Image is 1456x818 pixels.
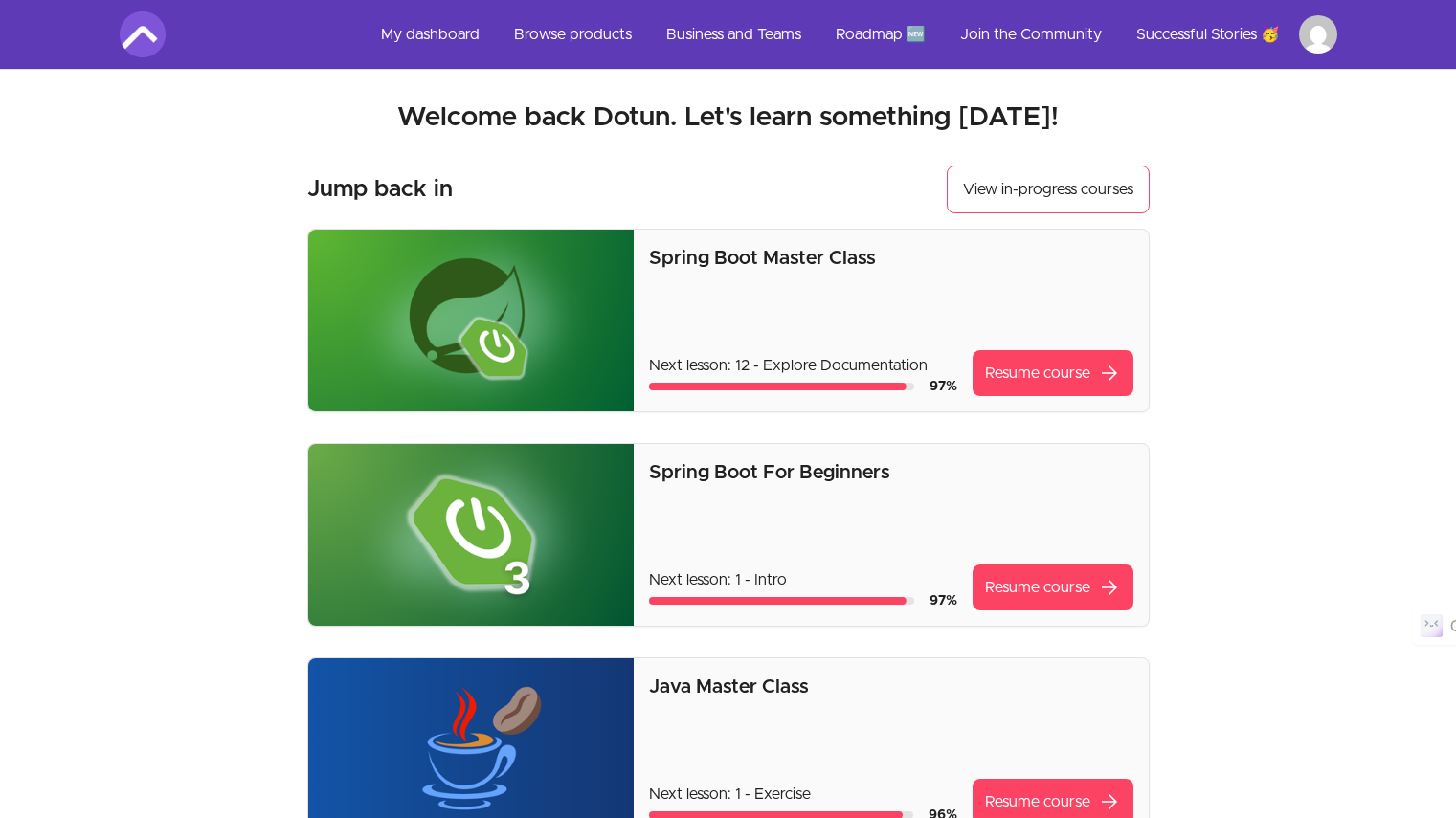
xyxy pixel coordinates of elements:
[947,166,1150,213] button: View in-progress courses
[649,674,1132,700] p: Java Master Class
[649,568,956,591] p: Next lesson: 1 - Intro
[1121,11,1295,57] a: Successful Stories 🥳
[120,11,166,57] img: Amigoscode logo
[1098,576,1121,599] span: arrow_forward
[649,354,956,377] p: Next lesson: 12 - Explore Documentation
[820,11,941,57] a: Roadmap 🆕
[649,459,1132,486] p: Spring Boot For Beginners
[649,597,913,605] div: Course progress
[1299,15,1337,54] img: Profile image for Dotun Ogundare
[366,11,1337,57] nav: Main
[120,100,1337,135] h2: Welcome back Dotun. Let's learn something [DATE]!
[945,11,1117,57] a: Join the Community
[308,444,635,626] img: Product image for Spring Boot For Beginners
[1098,362,1121,385] span: arrow_forward
[499,11,647,57] a: Browse products
[307,174,453,205] h3: Jump back in
[973,564,1133,610] a: Resume coursearrow_forward
[651,11,817,57] a: Business and Teams
[366,11,495,57] a: My dashboard
[308,230,635,411] img: Product image for Spring Boot Master Class
[930,380,957,393] span: 97 %
[930,594,957,608] span: 97 %
[649,245,1132,272] p: Spring Boot Master Class
[649,783,956,806] p: Next lesson: 1 - Exercise
[649,383,913,390] div: Course progress
[973,350,1133,396] a: Resume coursearrow_forward
[1098,790,1121,813] span: arrow_forward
